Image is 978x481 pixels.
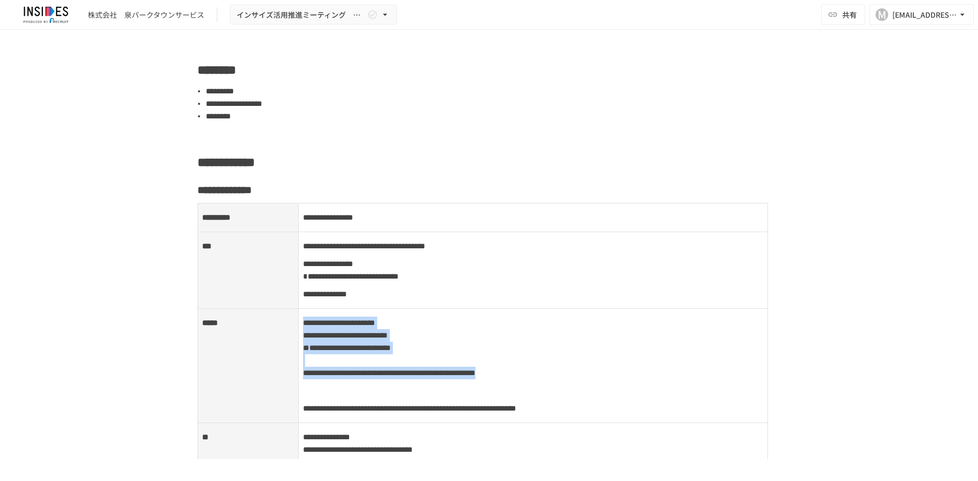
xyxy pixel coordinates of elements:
[13,6,79,23] img: JmGSPSkPjKwBq77AtHmwC7bJguQHJlCRQfAXtnx4WuV
[230,5,397,25] button: インサイズ活用推進ミーティング ～2回目～
[88,9,204,20] div: 株式会社 泉パークタウンサービス
[842,9,857,20] span: 共有
[876,8,888,21] div: M
[821,4,865,25] button: 共有
[869,4,974,25] button: M[EMAIL_ADDRESS][PERSON_NAME][DOMAIN_NAME]
[892,8,957,21] div: [EMAIL_ADDRESS][PERSON_NAME][DOMAIN_NAME]
[237,8,365,21] span: インサイズ活用推進ミーティング ～2回目～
